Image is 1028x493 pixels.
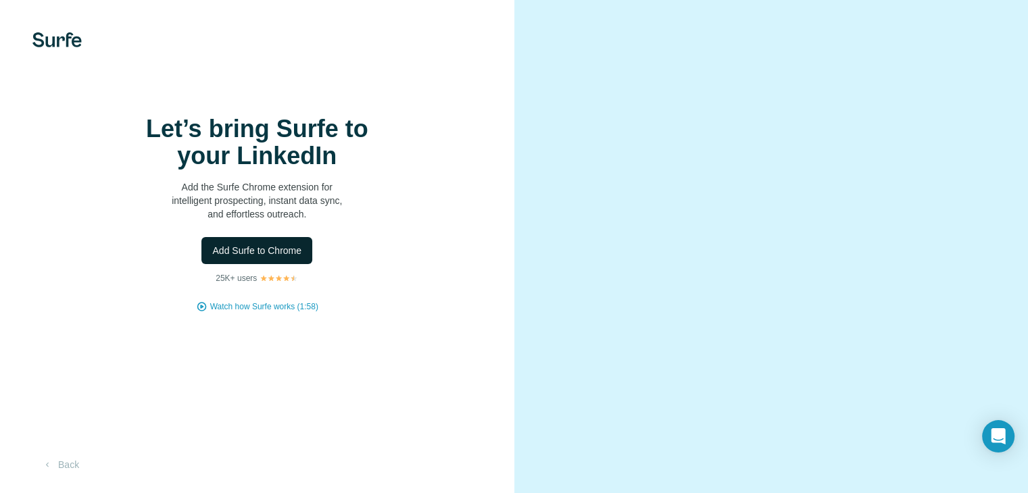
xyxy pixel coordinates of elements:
[216,272,257,284] p: 25K+ users
[122,115,392,170] h1: Let’s bring Surfe to your LinkedIn
[212,244,301,257] span: Add Surfe to Chrome
[201,237,312,264] button: Add Surfe to Chrome
[260,274,298,282] img: Rating Stars
[32,32,82,47] img: Surfe's logo
[982,420,1014,452] div: Open Intercom Messenger
[210,301,318,313] button: Watch how Surfe works (1:58)
[122,180,392,221] p: Add the Surfe Chrome extension for intelligent prospecting, instant data sync, and effortless out...
[32,452,89,477] button: Back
